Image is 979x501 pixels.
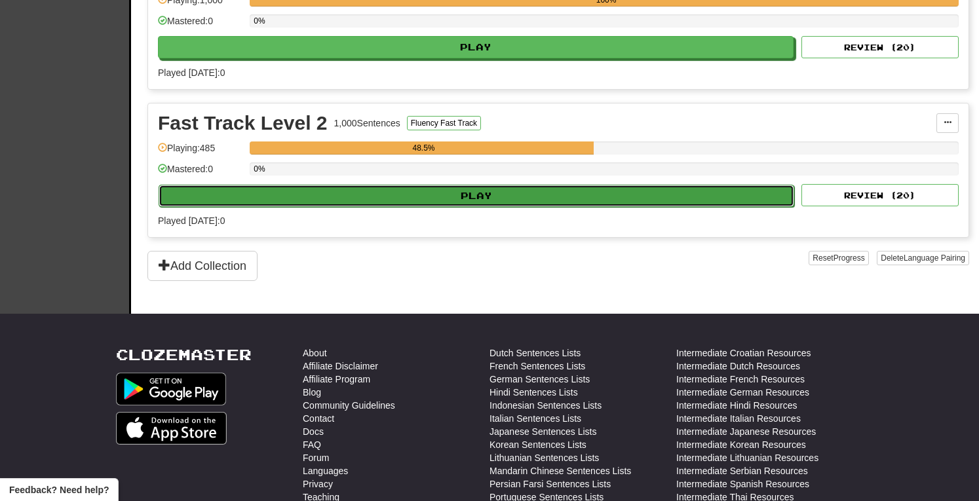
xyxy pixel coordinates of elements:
a: Intermediate Lithuanian Resources [676,451,818,464]
div: Playing: 485 [158,141,243,163]
div: Fast Track Level 2 [158,113,328,133]
a: Privacy [303,477,333,491]
a: Intermediate Italian Resources [676,412,801,425]
a: Hindi Sentences Lists [490,386,578,399]
a: Languages [303,464,348,477]
a: Intermediate Japanese Resources [676,425,816,438]
a: Mandarin Chinese Sentences Lists [490,464,631,477]
button: Play [159,185,794,207]
span: Progress [834,253,865,263]
a: FAQ [303,438,321,451]
button: ResetProgress [809,251,868,265]
div: 48.5% [254,141,594,155]
a: Affiliate Program [303,373,370,386]
a: Dutch Sentences Lists [490,346,581,360]
a: Intermediate German Resources [676,386,809,399]
a: German Sentences Lists [490,373,590,386]
a: French Sentences Lists [490,360,585,373]
a: Contact [303,412,334,425]
a: Intermediate French Resources [676,373,805,386]
a: Blog [303,386,321,399]
span: Played [DATE]: 0 [158,215,225,226]
a: Intermediate Spanish Resources [676,477,809,491]
button: Review (20) [801,184,959,206]
button: Review (20) [801,36,959,58]
a: Persian Farsi Sentences Lists [490,477,611,491]
a: Intermediate Dutch Resources [676,360,800,373]
a: Community Guidelines [303,399,395,412]
button: Play [158,36,794,58]
span: Language Pairing [904,253,965,263]
a: Lithuanian Sentences Lists [490,451,599,464]
button: DeleteLanguage Pairing [877,251,969,265]
a: Clozemaster [116,346,252,363]
span: Played [DATE]: 0 [158,67,225,78]
a: About [303,346,327,360]
div: Mastered: 0 [158,14,243,36]
button: Add Collection [147,251,258,281]
img: Get it on App Store [116,412,227,445]
a: Korean Sentences Lists [490,438,586,451]
a: Affiliate Disclaimer [303,360,378,373]
a: Intermediate Korean Resources [676,438,806,451]
div: Mastered: 0 [158,162,243,184]
a: Docs [303,425,324,438]
a: Forum [303,451,329,464]
button: Fluency Fast Track [407,116,481,130]
img: Get it on Google Play [116,373,226,405]
a: Intermediate Hindi Resources [676,399,797,412]
a: Indonesian Sentences Lists [490,399,602,412]
a: Intermediate Croatian Resources [676,346,811,360]
a: Japanese Sentences Lists [490,425,596,438]
a: Italian Sentences Lists [490,412,581,425]
a: Intermediate Serbian Resources [676,464,808,477]
span: Open feedback widget [9,483,109,496]
div: 1,000 Sentences [334,117,400,130]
